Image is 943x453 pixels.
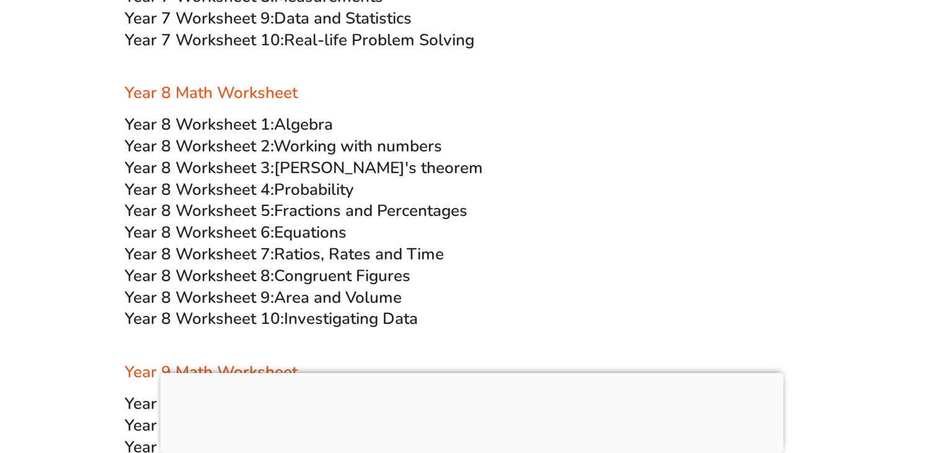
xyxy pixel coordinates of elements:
[274,243,444,265] span: Ratios, Rates and Time
[125,243,274,265] span: Year 8 Worksheet 7:
[125,7,412,29] a: Year 7 Worksheet 9:Data and Statistics
[125,7,274,29] span: Year 7 Worksheet 9:
[125,362,819,383] h3: Year 9 Math Worksheet
[125,415,274,436] span: Year 9 Worksheet 2:
[125,200,274,222] span: Year 8 Worksheet 5:
[125,415,564,436] a: Year 9 Worksheet 2:Expressions, Equations and Inequalities
[273,135,442,157] span: Working with numbers
[125,29,474,51] a: Year 7 Worksheet 10:Real-life Problem Solving
[125,179,354,200] a: Year 8 Worksheet 4:Probability
[125,114,333,135] a: Year 8 Worksheet 1:Algebra
[125,287,402,308] a: Year 8 Worksheet 9:Area and Volume
[125,179,274,200] span: Year 8 Worksheet 4:
[160,373,783,450] iframe: Advertisement
[125,243,444,265] a: Year 8 Worksheet 7:Ratios, Rates and Time
[125,114,274,135] span: Year 8 Worksheet 1:
[274,179,354,200] span: Probability
[274,7,412,29] span: Data and Statistics
[737,313,943,453] iframe: Chat Widget
[125,308,418,330] a: Year 8 Worksheet 10:Investigating Data
[274,114,333,135] span: Algebra
[284,29,474,51] span: Real-life Problem Solving
[125,222,274,243] span: Year 8 Worksheet 6:
[125,393,274,415] span: Year 9 Worksheet 1:
[274,200,467,222] span: Fractions and Percentages
[125,83,819,104] h3: Year 8 Math Worksheet
[125,265,410,287] a: Year 8 Worksheet 8:Congruent Figures
[125,287,274,308] span: Year 8 Worksheet 9:
[125,29,284,51] span: Year 7 Worksheet 10:
[125,393,568,415] a: Year 9 Worksheet 1:Computation and Financial Mathematics
[125,135,273,157] span: Year 8 Worksheet 2:
[125,308,284,330] span: Year 8 Worksheet 10:
[274,157,483,179] span: [PERSON_NAME]'s theorem
[274,287,402,308] span: Area and Volume
[125,222,347,243] a: Year 8 Worksheet 6:Equations
[125,135,442,157] a: Year 8 Worksheet 2:Working with numbers
[284,308,418,330] span: Investigating Data
[125,200,467,222] a: Year 8 Worksheet 5:Fractions and Percentages
[125,157,274,179] span: Year 8 Worksheet 3:
[125,265,274,287] span: Year 8 Worksheet 8:
[274,265,410,287] span: Congruent Figures
[125,157,483,179] a: Year 8 Worksheet 3:[PERSON_NAME]'s theorem
[274,222,347,243] span: Equations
